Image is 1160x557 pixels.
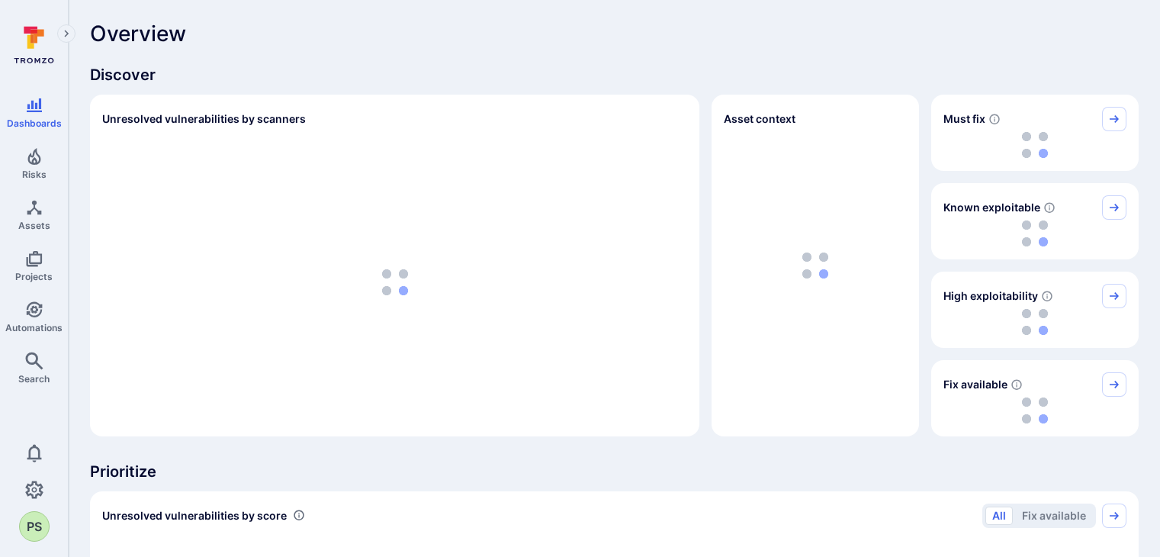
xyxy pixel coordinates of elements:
[943,308,1126,336] div: loading spinner
[57,24,76,43] button: Expand navigation menu
[943,111,985,127] span: Must fix
[7,118,62,129] span: Dashboards
[61,27,72,40] i: Expand navigation menu
[382,269,408,295] img: Loading...
[943,397,1126,424] div: loading spinner
[943,377,1007,392] span: Fix available
[1022,398,1048,423] img: Loading...
[943,220,1126,247] div: loading spinner
[931,183,1139,259] div: Known exploitable
[988,113,1001,125] svg: Risk score >=40 , missed SLA
[943,288,1038,304] span: High exploitability
[985,507,1013,525] button: All
[724,111,795,127] span: Asset context
[22,169,47,180] span: Risks
[1043,201,1056,214] svg: Confirmed exploitable by KEV
[931,272,1139,348] div: High exploitability
[1022,221,1048,246] img: Loading...
[943,131,1126,159] div: loading spinner
[90,461,1139,482] span: Prioritize
[931,360,1139,436] div: Fix available
[943,200,1040,215] span: Known exploitable
[19,511,50,542] button: PS
[1022,309,1048,335] img: Loading...
[90,21,186,46] span: Overview
[102,508,287,523] span: Unresolved vulnerabilities by score
[1015,507,1093,525] button: Fix available
[1022,132,1048,158] img: Loading...
[1011,378,1023,391] svg: Vulnerabilities with fix available
[931,95,1139,171] div: Must fix
[18,373,50,385] span: Search
[5,322,63,333] span: Automations
[19,511,50,542] div: Prashnth Sankaran
[102,140,687,424] div: loading spinner
[1041,290,1053,302] svg: EPSS score ≥ 0.7
[102,111,306,127] h2: Unresolved vulnerabilities by scanners
[90,64,1139,85] span: Discover
[15,271,53,282] span: Projects
[18,220,50,231] span: Assets
[293,507,305,523] div: Number of vulnerabilities in status 'Open' 'Triaged' and 'In process' grouped by score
